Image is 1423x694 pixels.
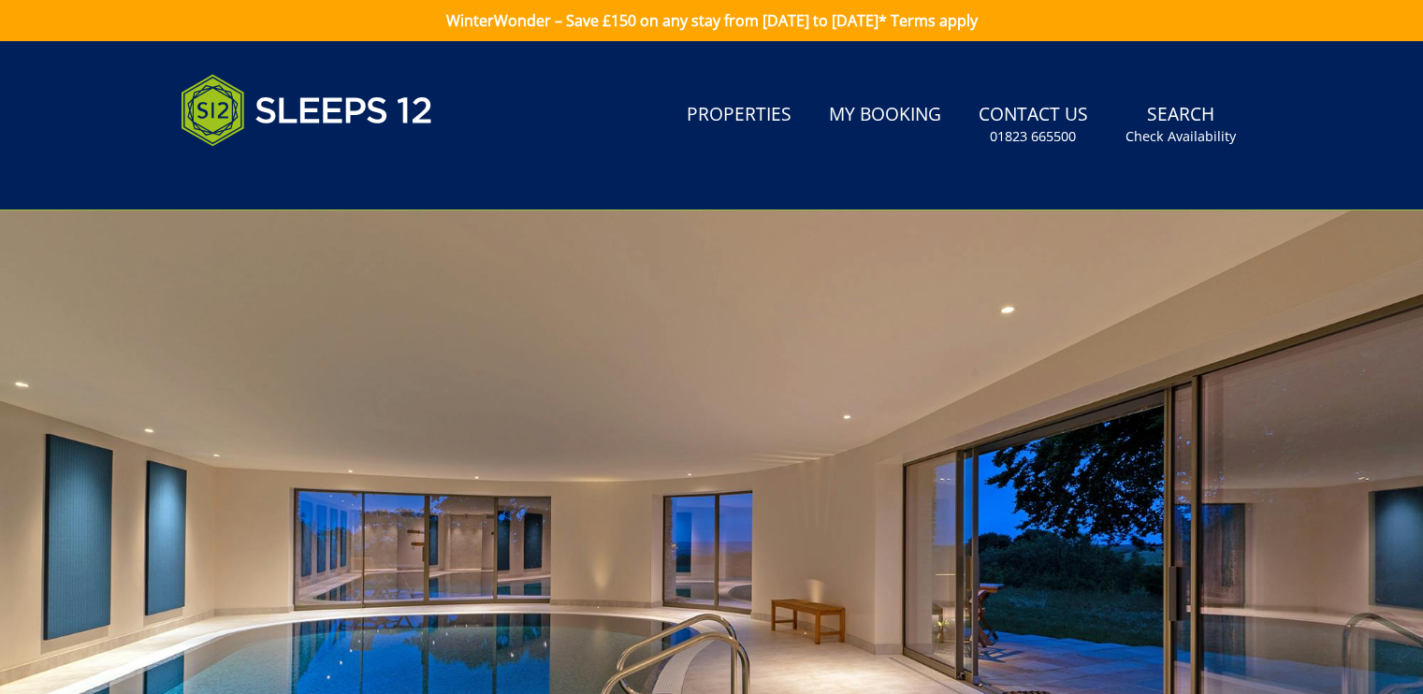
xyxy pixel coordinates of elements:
a: My Booking [821,94,949,137]
a: SearchCheck Availability [1118,94,1243,155]
small: 01823 665500 [990,127,1076,146]
small: Check Availability [1125,127,1236,146]
img: Sleeps 12 [181,64,433,157]
a: Properties [679,94,799,137]
a: Contact Us01823 665500 [971,94,1096,155]
iframe: Customer reviews powered by Trustpilot [171,168,368,184]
